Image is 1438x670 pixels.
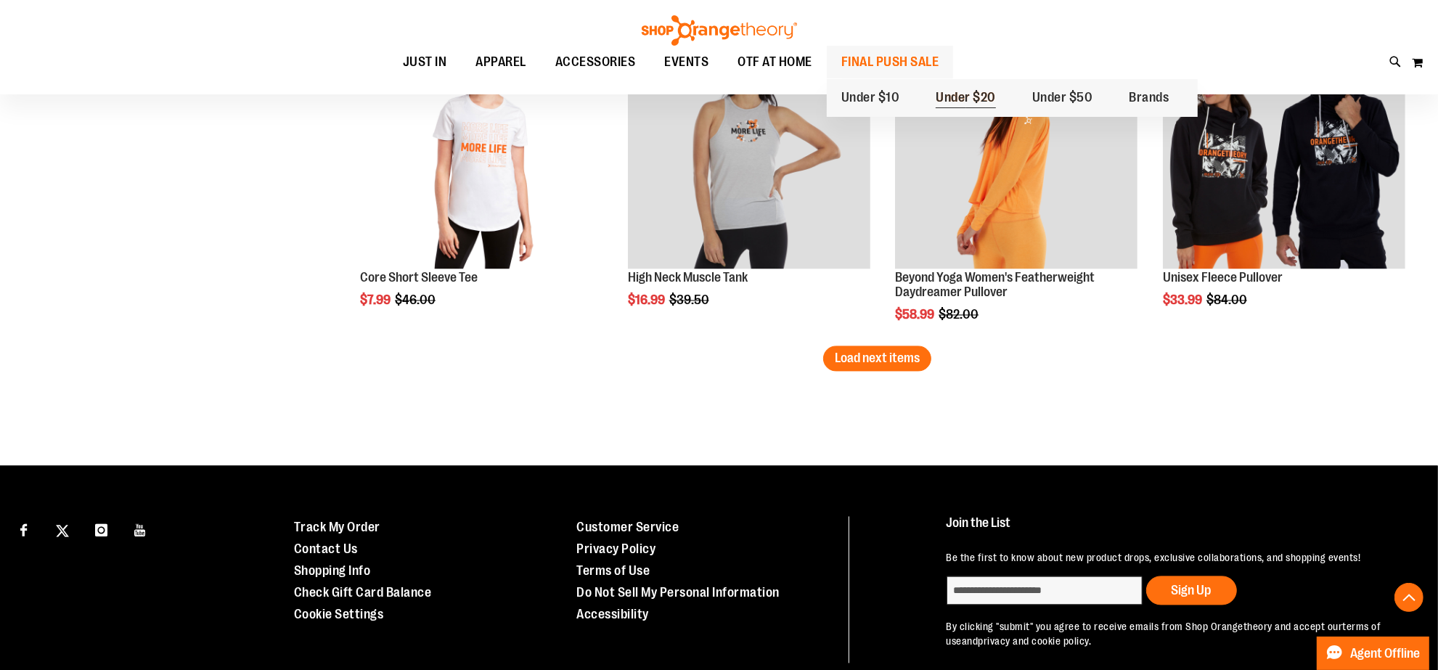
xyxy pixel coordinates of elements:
[841,46,939,78] span: FINAL PUSH SALE
[939,307,981,322] span: $82.00
[1156,19,1413,344] div: product
[128,516,153,542] a: Visit our Youtube page
[353,19,610,344] div: product
[895,307,936,322] span: $58.99
[360,26,602,271] a: Product image for Core Short Sleeve Tee
[360,26,602,269] img: Product image for Core Short Sleeve Tee
[395,293,438,307] span: $46.00
[841,90,900,108] span: Under $10
[664,46,708,78] span: EVENTS
[628,270,748,285] a: High Neck Muscle Tank
[1032,90,1093,108] span: Under $50
[947,576,1143,605] input: enter email
[947,516,1404,543] h4: Join the List
[475,46,526,78] span: APPAREL
[1129,90,1169,108] span: Brands
[621,19,878,344] div: product
[669,293,711,307] span: $39.50
[89,516,114,542] a: Visit our Instagram page
[1394,583,1423,612] button: Back To Top
[555,46,636,78] span: ACCESSORIES
[576,520,679,534] a: Customer Service
[576,563,650,578] a: Terms of Use
[56,524,69,537] img: Twitter
[1163,26,1405,271] a: Product image for Unisex Fleece PulloverSALE
[888,19,1145,359] div: product
[628,293,667,307] span: $16.99
[294,520,380,534] a: Track My Order
[1206,293,1249,307] span: $84.00
[640,15,799,46] img: Shop Orangetheory
[360,293,393,307] span: $7.99
[576,607,649,621] a: Accessibility
[895,26,1137,269] img: Product image for Beyond Yoga Womens Featherweight Daydreamer Pullover
[294,542,358,556] a: Contact Us
[360,270,478,285] a: Core Short Sleeve Tee
[1163,293,1204,307] span: $33.99
[1317,637,1429,670] button: Agent Offline
[50,516,75,542] a: Visit our X page
[628,26,870,271] a: Product image for High Neck Muscle Tank
[1172,583,1212,597] span: Sign Up
[947,550,1404,565] p: Be the first to know about new product drops, exclusive collaborations, and shopping events!
[294,585,432,600] a: Check Gift Card Balance
[895,26,1137,271] a: Product image for Beyond Yoga Womens Featherweight Daydreamer PulloverSALE
[738,46,812,78] span: OTF AT HOME
[835,351,920,365] span: Load next items
[294,563,371,578] a: Shopping Info
[403,46,447,78] span: JUST IN
[979,635,1092,647] a: privacy and cookie policy.
[576,542,655,556] a: Privacy Policy
[895,270,1095,299] a: Beyond Yoga Women's Featherweight Daydreamer Pullover
[11,516,36,542] a: Visit our Facebook page
[1163,26,1405,269] img: Product image for Unisex Fleece Pullover
[628,26,870,269] img: Product image for High Neck Muscle Tank
[1146,576,1237,605] button: Sign Up
[936,90,996,108] span: Under $20
[947,619,1404,648] p: By clicking "submit" you agree to receive emails from Shop Orangetheory and accept our and
[1163,270,1283,285] a: Unisex Fleece Pullover
[823,346,931,371] button: Load next items
[294,607,384,621] a: Cookie Settings
[576,585,780,600] a: Do Not Sell My Personal Information
[1350,647,1420,661] span: Agent Offline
